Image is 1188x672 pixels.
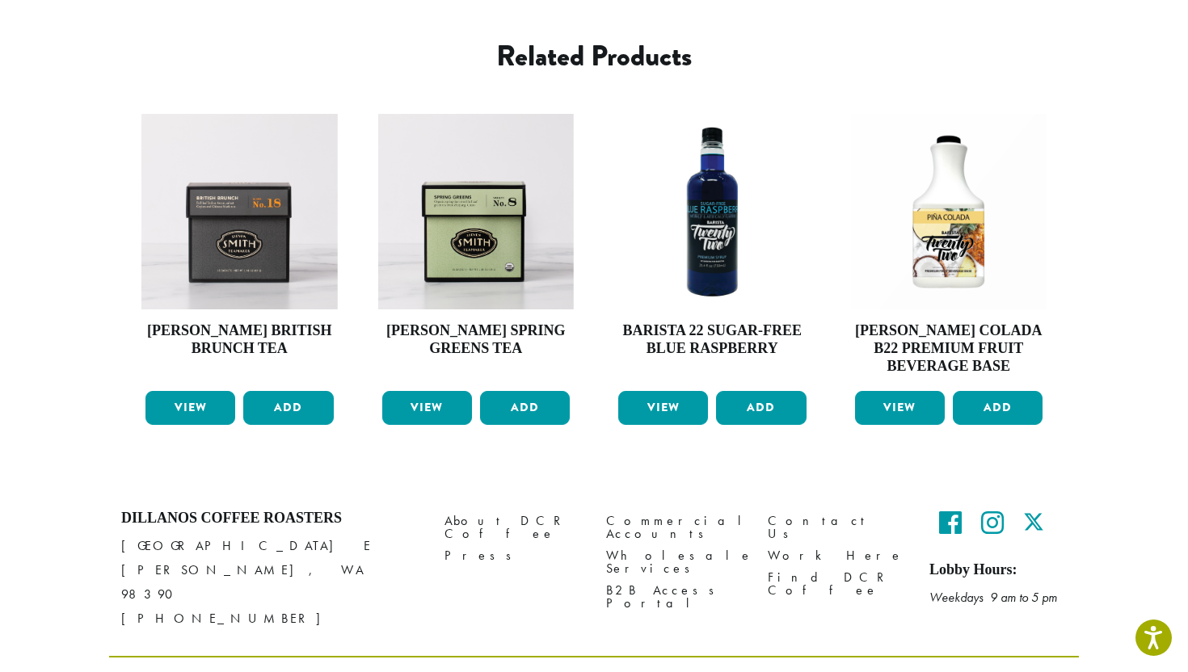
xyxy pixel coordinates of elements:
a: [PERSON_NAME] Colada B22 Premium Fruit Beverage Base [851,114,1047,384]
a: Commercial Accounts [606,510,744,544]
h4: [PERSON_NAME] British Brunch Tea [141,322,338,357]
button: Add [243,391,333,425]
a: Barista 22 Sugar-Free Blue Raspberry [614,114,811,384]
a: Find DCR Coffee [768,567,905,602]
p: [GEOGRAPHIC_DATA] E [PERSON_NAME], WA 98390 [PHONE_NUMBER] [121,534,420,631]
h4: Dillanos Coffee Roasters [121,510,420,527]
h2: Related products [239,39,949,73]
h4: [PERSON_NAME] Spring Greens Tea [378,322,575,357]
em: Weekdays 9 am to 5 pm [929,589,1057,606]
a: View [382,391,472,425]
button: Add [953,391,1043,425]
img: SF-BLUE-RASPBERRY-e1715970249262.png [614,114,811,310]
img: Pina-Colada-Stock-e1680894762376.png [851,114,1047,310]
a: View [145,391,235,425]
h5: Lobby Hours: [929,561,1067,579]
button: Add [716,391,806,425]
a: About DCR Coffee [444,510,582,544]
a: B2B Access Portal [606,580,744,615]
a: Contact Us [768,510,905,544]
a: Work Here [768,544,905,566]
h4: [PERSON_NAME] Colada B22 Premium Fruit Beverage Base [851,322,1047,375]
a: Press [444,544,582,566]
a: View [618,391,708,425]
button: Add [480,391,570,425]
a: [PERSON_NAME] Spring Greens Tea [378,114,575,384]
a: Wholesale Services [606,544,744,579]
h4: Barista 22 Sugar-Free Blue Raspberry [614,322,811,357]
img: British-Brunch-Signature-Black-Carton-2023-2.jpg [141,114,338,310]
img: Spring-Greens-Signature-Green-Carton-2023.jpg [378,114,575,310]
a: View [855,391,945,425]
a: [PERSON_NAME] British Brunch Tea [141,114,338,384]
